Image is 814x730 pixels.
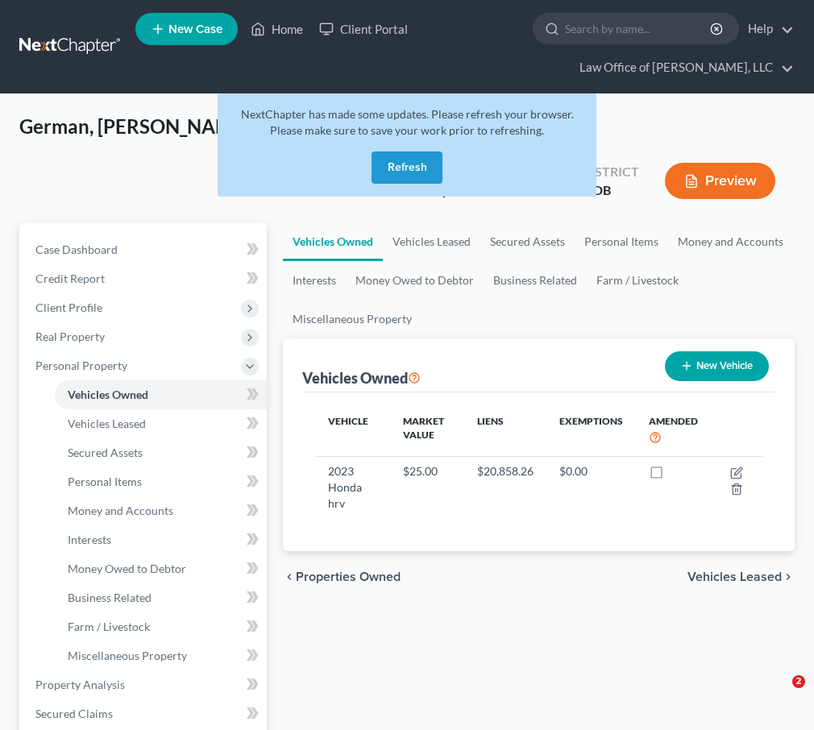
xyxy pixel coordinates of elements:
a: Money Owed to Debtor [55,554,267,583]
span: Farm / Livestock [68,620,150,633]
span: Vehicles Leased [687,570,782,583]
span: Case Dashboard [35,243,118,256]
span: Secured Assets [68,446,143,459]
th: Vehicle [315,405,390,456]
td: $20,858.26 [464,456,546,519]
a: Vehicles Owned [55,380,267,409]
a: Vehicles Owned [283,222,383,261]
a: Money and Accounts [55,496,267,525]
a: Vehicles Leased [55,409,267,438]
div: Vehicles Owned [302,368,421,388]
span: Property Analysis [35,678,125,691]
input: Search by name... [565,14,712,44]
a: Miscellaneous Property [283,300,422,338]
a: Farm / Livestock [587,261,688,300]
td: 2023 Honda hrv [315,456,390,519]
a: Law Office of [PERSON_NAME], LLC [571,53,794,82]
a: Personal Items [575,222,668,261]
span: Credit Report [35,272,105,285]
a: Client Portal [311,15,416,44]
span: Client Profile [35,301,102,314]
span: Money and Accounts [68,504,173,517]
a: Case Dashboard [23,235,267,264]
a: Personal Items [55,467,267,496]
span: Business Related [68,591,152,604]
span: Secured Claims [35,707,113,720]
th: Exemptions [546,405,636,456]
iframe: Intercom live chat [759,675,798,714]
span: Money Owed to Debtor [68,562,186,575]
span: Interests [68,533,111,546]
a: Secured Claims [23,699,267,728]
a: Interests [55,525,267,554]
a: Business Related [484,261,587,300]
th: Market Value [390,405,464,456]
span: 2 [792,675,805,688]
div: MDB [581,181,639,200]
a: Farm / Livestock [55,612,267,641]
div: District [581,163,639,181]
button: Preview [665,163,775,199]
i: chevron_left [283,570,296,583]
td: $0.00 [546,456,636,519]
a: Miscellaneous Property [55,641,267,670]
a: Interests [283,261,346,300]
span: NextChapter has made some updates. Please refresh your browser. Please make sure to save your wor... [241,107,574,137]
span: Real Property [35,330,105,343]
span: German, [PERSON_NAME] & [PERSON_NAME] [19,114,424,138]
button: Vehicles Leased chevron_right [687,570,795,583]
a: Vehicles Leased [383,222,480,261]
a: Property Analysis [23,670,267,699]
button: chevron_left Properties Owned [283,570,401,583]
a: Money and Accounts [668,222,793,261]
a: Business Related [55,583,267,612]
span: Personal Items [68,475,142,488]
span: Vehicles Owned [68,388,148,401]
button: Refresh [372,151,442,184]
a: Secured Assets [55,438,267,467]
td: $25.00 [390,456,464,519]
th: Liens [464,405,546,456]
span: Personal Property [35,359,127,372]
span: Vehicles Leased [68,417,146,430]
i: chevron_right [782,570,795,583]
a: Help [740,15,794,44]
a: Credit Report [23,264,267,293]
a: Money Owed to Debtor [346,261,484,300]
button: New Vehicle [665,351,769,381]
span: New Case [168,23,222,35]
span: Miscellaneous Property [68,649,187,662]
a: Secured Assets [480,222,575,261]
th: Amended [636,405,713,456]
span: Properties Owned [296,570,401,583]
a: Home [243,15,311,44]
